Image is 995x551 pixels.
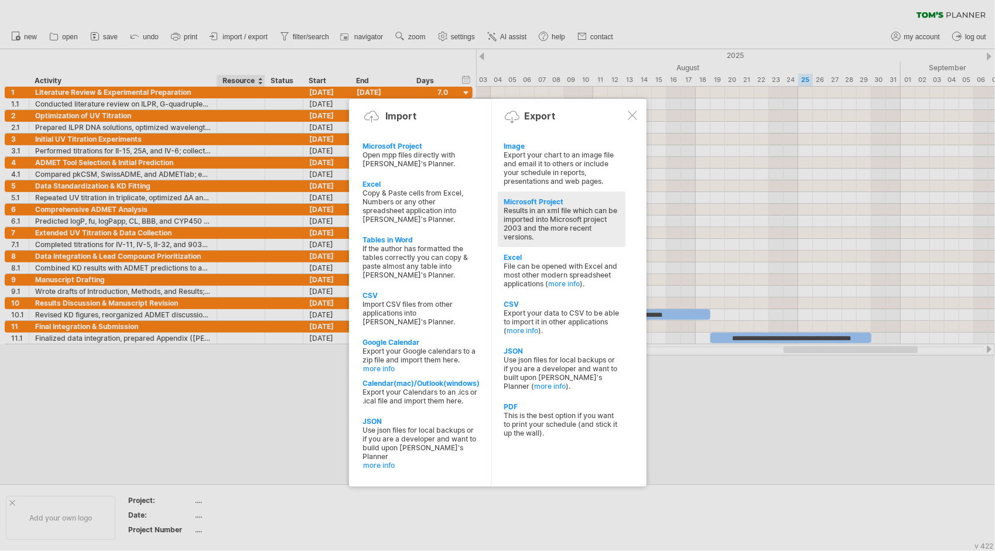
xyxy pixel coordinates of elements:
[363,189,479,224] div: Copy & Paste cells from Excel, Numbers or any other spreadsheet application into [PERSON_NAME]'s ...
[507,326,538,335] a: more info
[504,150,620,186] div: Export your chart to an image file and email it to others or include your schedule in reports, pr...
[504,411,620,437] div: This is the best option if you want to print your schedule (and stick it up the wall).
[364,364,480,373] a: more info
[504,300,620,309] div: CSV
[504,347,620,355] div: JSON
[504,253,620,262] div: Excel
[534,382,566,391] a: more info
[504,309,620,335] div: Export your data to CSV to be able to import it in other applications ( ).
[364,461,480,470] a: more info
[548,279,580,288] a: more info
[504,402,620,411] div: PDF
[363,180,479,189] div: Excel
[504,355,620,391] div: Use json files for local backups or if you are a developer and want to built upon [PERSON_NAME]'s...
[363,235,479,244] div: Tables in Word
[363,244,479,279] div: If the author has formatted the tables correctly you can copy & paste almost any table into [PERS...
[525,110,556,122] div: Export
[504,142,620,150] div: Image
[504,262,620,288] div: File can be opened with Excel and most other modern spreadsheet applications ( ).
[504,197,620,206] div: Microsoft Project
[504,206,620,241] div: Results in an xml file which can be imported into Microsoft project 2003 and the more recent vers...
[386,110,417,122] div: Import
